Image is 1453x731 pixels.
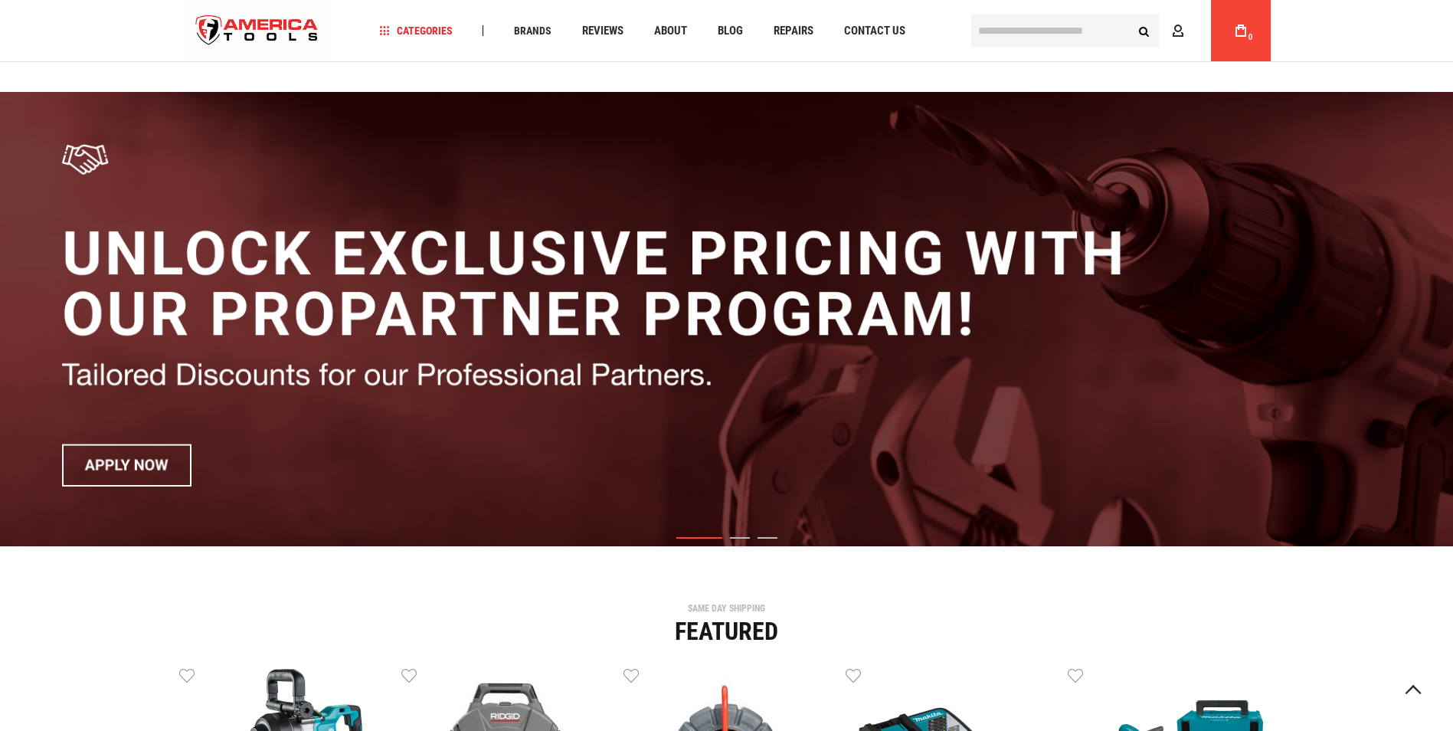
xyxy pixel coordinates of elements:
span: 0 [1248,33,1253,41]
span: Categories [379,25,453,36]
span: About [654,25,687,37]
a: Categories [372,21,460,41]
a: Repairs [767,21,820,41]
a: Contact Us [837,21,912,41]
img: America Tools [183,2,332,60]
div: SAME DAY SHIPPING [179,604,1275,613]
a: Reviews [575,21,630,41]
button: Search [1130,16,1159,45]
a: Brands [507,21,558,41]
a: store logo [183,2,332,60]
a: About [647,21,694,41]
div: Featured [179,619,1275,644]
span: Brands [514,25,551,36]
span: Blog [718,25,743,37]
span: Reviews [582,25,623,37]
a: Blog [711,21,750,41]
span: Repairs [774,25,813,37]
span: Contact Us [844,25,905,37]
